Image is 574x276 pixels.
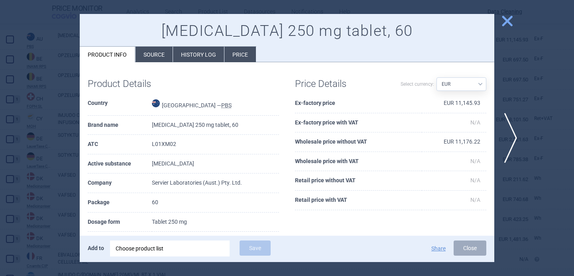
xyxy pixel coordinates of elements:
li: Source [136,47,173,62]
li: Product info [80,47,135,62]
li: Price [224,47,256,62]
div: Choose product list [110,241,230,256]
td: L01XM02 [152,135,279,154]
span: N/A [470,158,480,164]
td: EUR 11,145.93 [422,94,486,113]
th: Ex-factory price [295,94,422,113]
th: ATC [88,135,152,154]
div: Choose product list [116,241,224,256]
td: [GEOGRAPHIC_DATA] — [152,94,279,116]
h1: [MEDICAL_DATA] 250 mg tablet, 60 [88,22,486,40]
td: [MEDICAL_DATA] [152,154,279,174]
td: 60 [152,193,279,213]
th: Wholesale price without VAT [295,132,422,152]
abbr: PBS — List of Ex-manufacturer prices published by the Australian Government, Department of Health. [221,102,232,108]
span: N/A [470,197,480,203]
td: EUR 11,176.22 [422,132,486,152]
th: Brand name [88,116,152,135]
th: Retail price with VAT [295,191,422,210]
h1: Price Details [295,78,391,90]
td: [MEDICAL_DATA] 250 mg tablet, 60 [152,116,279,135]
th: Company [88,173,152,193]
th: Package [88,193,152,213]
button: Share [431,246,446,251]
span: N/A [470,177,480,183]
th: Dosage form [88,213,152,232]
td: Servier Laboratories (Aust.) Pty. Ltd. [152,173,279,193]
label: Select currency: [401,77,434,91]
th: Dosage strength [88,232,152,251]
td: Tablet 250 mg [152,213,279,232]
li: History log [173,47,224,62]
button: Close [454,241,486,256]
th: Country [88,94,152,116]
th: Retail price without VAT [295,171,422,191]
th: Wholesale price with VAT [295,152,422,172]
button: Save [240,241,271,256]
img: Australia [152,99,160,107]
th: Ex-factory price with VAT [295,113,422,133]
h1: Product Details [88,78,183,90]
p: Add to [88,241,104,256]
span: N/A [470,119,480,126]
th: Active substance [88,154,152,174]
